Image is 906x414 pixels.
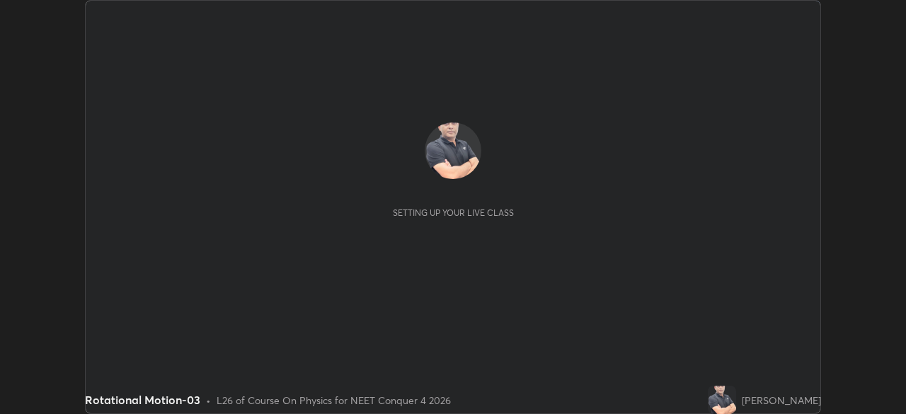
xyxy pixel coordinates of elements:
[85,391,200,408] div: Rotational Motion-03
[708,386,736,414] img: 2cedd6bda10141d99be5a37104ce2ff3.png
[393,207,514,218] div: Setting up your live class
[742,393,821,408] div: [PERSON_NAME]
[206,393,211,408] div: •
[217,393,451,408] div: L26 of Course On Physics for NEET Conquer 4 2026
[425,122,481,179] img: 2cedd6bda10141d99be5a37104ce2ff3.png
